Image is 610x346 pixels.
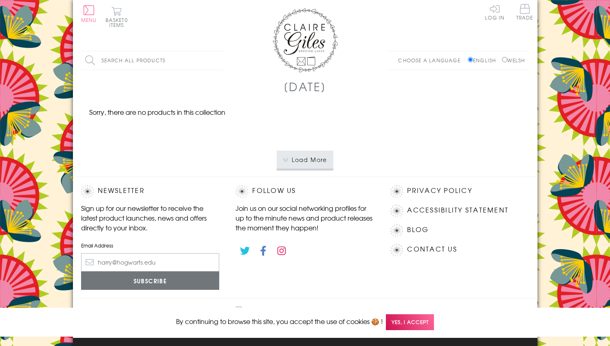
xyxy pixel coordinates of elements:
span: Yes, I accept [386,314,434,330]
h2: Follow Us [236,185,374,197]
button: Load More [277,151,333,169]
input: English [468,57,473,62]
p: Sorry, there are no products in this collection [81,107,233,117]
p: Sign up for our newsletter to receive the latest product launches, news and offers directly to yo... [81,203,220,232]
input: harry@hogwarts.edu [81,253,220,272]
label: Email Address [81,242,220,249]
a: Accessibility Statement [407,205,509,216]
input: Search [216,51,224,70]
input: Welsh [502,57,507,62]
span: Menu [81,16,97,24]
img: Claire Giles Greetings Cards [273,8,338,72]
a: [EMAIL_ADDRESS][DOMAIN_NAME] [273,307,397,330]
a: Blog [407,224,429,235]
label: Welsh [502,57,525,64]
span: 0 items [109,16,128,28]
button: Menu [81,5,97,22]
button: Basket0 items [106,7,128,27]
a: Contact Us [407,244,457,255]
input: Subscribe [81,272,220,290]
label: English [468,57,500,64]
input: Search all products [81,51,224,70]
a: 0191 270 8191 [213,307,265,330]
p: Choose a language: [398,57,466,64]
a: Log In [485,4,504,20]
h1: [DATE] [284,78,326,95]
p: Join us on our social networking profiles for up to the minute news and product releases the mome... [236,203,374,232]
span: Trade [516,4,533,20]
a: Privacy Policy [407,185,472,196]
h2: Newsletter [81,185,220,197]
a: Trade [516,4,533,22]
